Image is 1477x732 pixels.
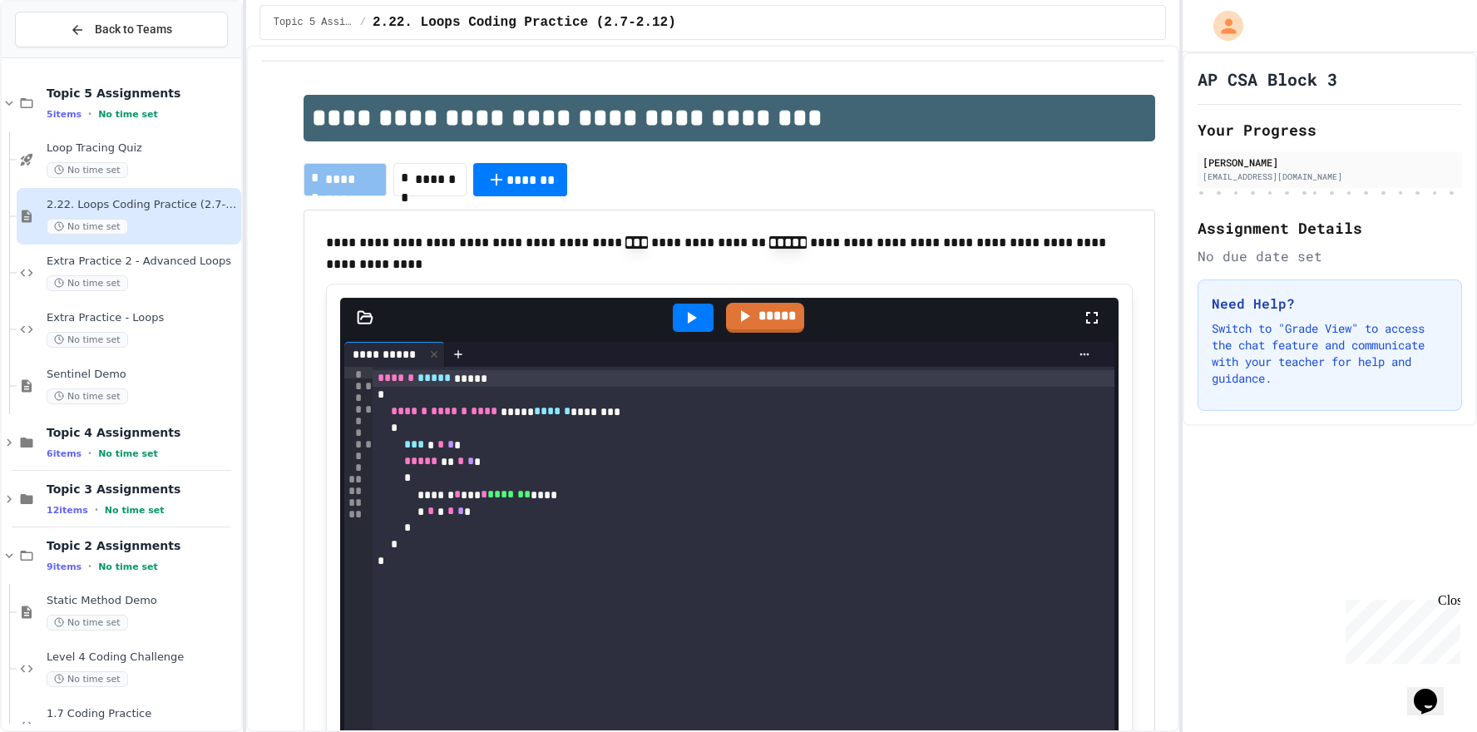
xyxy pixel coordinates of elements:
span: No time set [47,332,128,348]
span: No time set [47,219,128,235]
span: Back to Teams [95,21,172,38]
span: Level 4 Coding Challenge [47,650,238,665]
span: • [88,447,91,460]
h1: AP CSA Block 3 [1198,67,1337,91]
span: 2.22. Loops Coding Practice (2.7-2.12) [47,198,238,212]
span: Sentinel Demo [47,368,238,382]
div: [EMAIL_ADDRESS][DOMAIN_NAME] [1203,171,1457,183]
span: No time set [98,448,158,459]
h2: Assignment Details [1198,216,1462,240]
span: Topic 3 Assignments [47,482,238,497]
div: [PERSON_NAME] [1203,155,1457,170]
span: / [360,16,366,29]
span: Extra Practice - Loops [47,311,238,325]
span: 12 items [47,505,88,516]
span: 6 items [47,448,82,459]
span: No time set [47,275,128,291]
span: 1.7 Coding Practice [47,707,238,721]
button: Back to Teams [15,12,228,47]
iframe: chat widget [1407,665,1460,715]
span: Static Method Demo [47,594,238,608]
span: 9 items [47,561,82,572]
h3: Need Help? [1212,294,1448,314]
h2: Your Progress [1198,118,1462,141]
span: Topic 5 Assignments [274,16,353,29]
span: No time set [98,109,158,120]
div: No due date set [1198,246,1462,266]
span: Topic 5 Assignments [47,86,238,101]
span: No time set [47,615,128,631]
div: My Account [1196,7,1247,45]
span: Loop Tracing Quiz [47,141,238,156]
span: 5 items [47,109,82,120]
span: No time set [47,388,128,404]
span: No time set [47,162,128,178]
span: • [88,560,91,573]
span: Extra Practice 2 - Advanced Loops [47,255,238,269]
span: Topic 2 Assignments [47,538,238,553]
span: Topic 4 Assignments [47,425,238,440]
span: No time set [98,561,158,572]
span: • [88,107,91,121]
span: No time set [105,505,165,516]
span: • [95,503,98,517]
span: No time set [47,671,128,687]
span: 2.22. Loops Coding Practice (2.7-2.12) [373,12,676,32]
p: Switch to "Grade View" to access the chat feature and communicate with your teacher for help and ... [1212,320,1448,387]
iframe: chat widget [1339,593,1460,664]
div: Chat with us now!Close [7,7,115,106]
